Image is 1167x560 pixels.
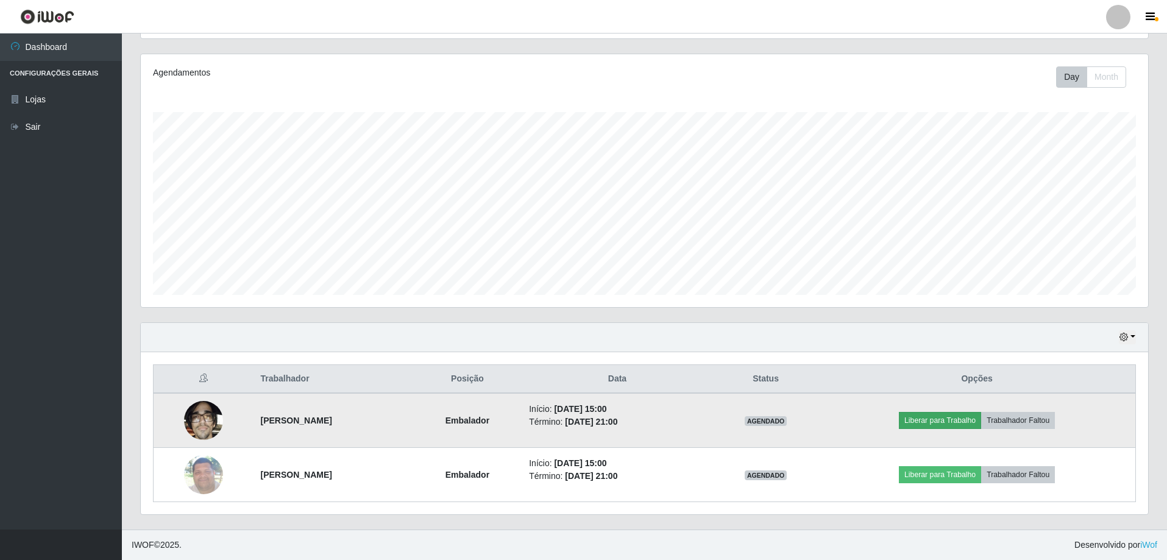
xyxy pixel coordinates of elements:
[899,466,981,483] button: Liberar para Trabalho
[20,9,74,24] img: CoreUI Logo
[1056,66,1126,88] div: First group
[132,539,182,551] span: © 2025 .
[529,403,706,416] li: Início:
[184,394,223,446] img: 1748926864127.jpeg
[818,365,1135,394] th: Opções
[529,457,706,470] li: Início:
[713,365,819,394] th: Status
[981,412,1055,429] button: Trabalhador Faltou
[1140,540,1157,550] a: iWof
[554,404,606,414] time: [DATE] 15:00
[445,470,489,480] strong: Embalador
[260,416,332,425] strong: [PERSON_NAME]
[1087,66,1126,88] button: Month
[522,365,713,394] th: Data
[1056,66,1087,88] button: Day
[132,540,154,550] span: IWOF
[184,448,223,500] img: 1697490161329.jpeg
[899,412,981,429] button: Liberar para Trabalho
[745,470,787,480] span: AGENDADO
[445,416,489,425] strong: Embalador
[565,471,617,481] time: [DATE] 21:00
[413,365,522,394] th: Posição
[1056,66,1136,88] div: Toolbar with button groups
[260,470,332,480] strong: [PERSON_NAME]
[1074,539,1157,551] span: Desenvolvido por
[565,417,617,427] time: [DATE] 21:00
[745,416,787,426] span: AGENDADO
[529,470,706,483] li: Término:
[529,416,706,428] li: Término:
[153,66,552,79] div: Agendamentos
[981,466,1055,483] button: Trabalhador Faltou
[253,365,413,394] th: Trabalhador
[554,458,606,468] time: [DATE] 15:00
